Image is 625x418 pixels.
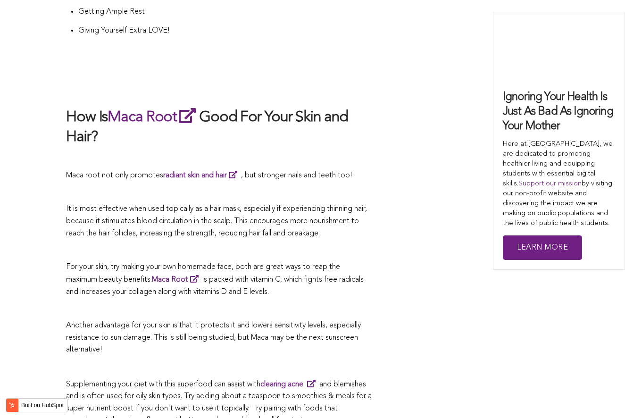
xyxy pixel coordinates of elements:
h2: How Is Good For Your Skin and Hair? [66,106,373,147]
span: Maca Root [152,276,188,284]
strong: clearing acne [260,381,303,388]
iframe: Chat Widget [578,373,625,418]
a: Maca Root [108,110,199,125]
p: Getting Ample Rest [78,6,373,18]
img: HubSpot sprocket logo [6,400,17,411]
p: Giving Yourself Extra LOVE! [78,25,373,37]
span: It is most effective when used topically as a hair mask, especially if experiencing thinning hair... [66,205,367,237]
a: radiant skin and hair [163,172,241,179]
span: Maca root not only promotes , but stronger nails and teeth too! [66,172,352,179]
span: Another advantage for your skin is that it protects it and lowers sensitivity levels, especially ... [66,322,361,353]
button: Built on HubSpot [6,398,68,412]
a: Learn More [503,235,582,260]
span: For your skin, try making your own homemade face, both are great ways to reap the maximum beauty ... [66,263,340,284]
label: Built on HubSpot [17,399,67,411]
a: clearing acne [260,381,319,388]
span: is packed with vitamin C, which fights free radicals and increases your collagen along with vitam... [66,276,364,296]
a: Maca Root [152,276,202,284]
